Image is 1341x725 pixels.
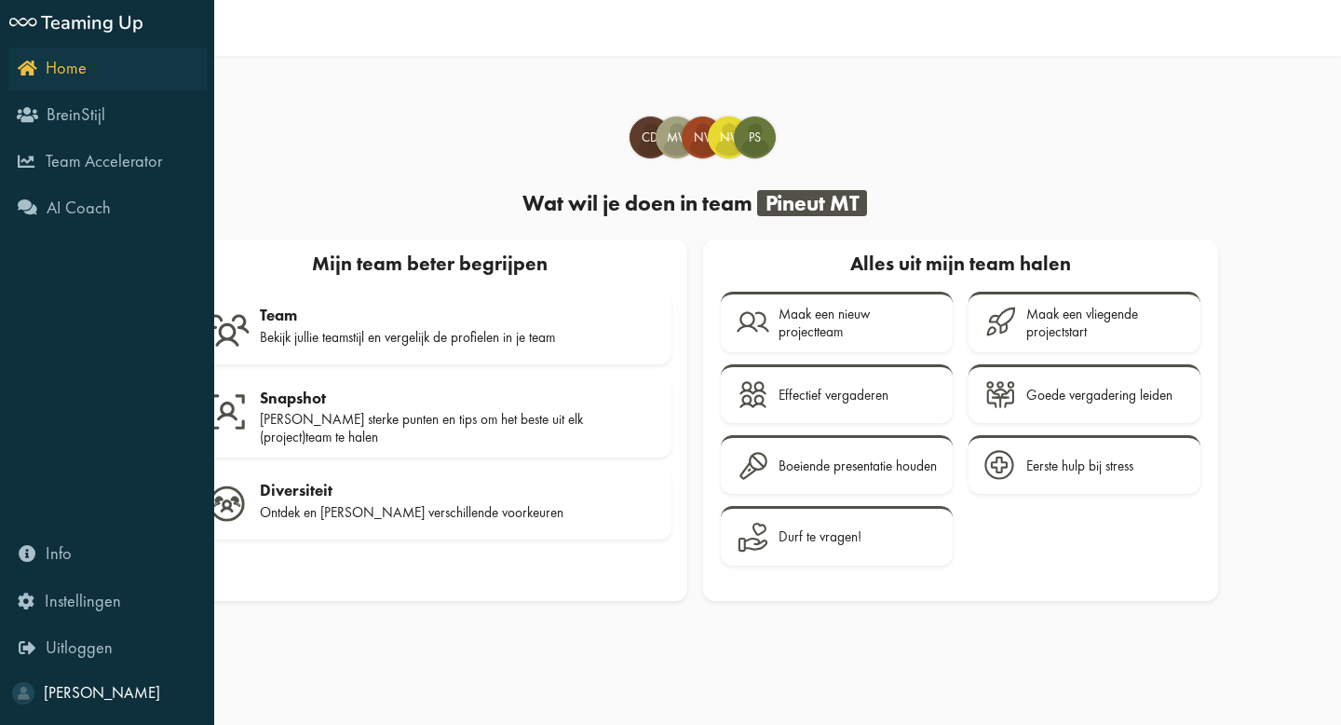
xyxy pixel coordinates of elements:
[683,129,723,147] span: Nv
[8,580,207,622] a: Instellingen
[260,329,656,346] div: Bekijk jullie teamstijl en vergelijk de profielen in je team
[779,528,861,545] div: Durf te vragen!
[1026,306,1185,340] div: Maak een vliegende projectstart
[721,506,953,566] a: Durf te vragen!
[180,248,679,283] div: Mijn team beter begrijpen
[47,103,105,126] span: BreinStijl
[8,94,207,137] a: BreinStijl
[968,292,1200,352] a: Maak een vliegende projectstart
[719,248,1202,283] div: Alles uit mijn team halen
[8,627,207,670] a: Uitloggen
[721,364,953,424] a: Effectief vergaderen
[44,682,160,703] span: [PERSON_NAME]
[657,129,697,147] span: Mv
[779,387,888,404] div: Effectief vergaderen
[779,306,937,340] div: Maak een nieuw projectteam
[757,190,867,216] div: Pineut MT
[734,116,776,158] div: Paul
[968,364,1200,424] a: Goede vergadering leiden
[188,376,671,458] a: Snapshot [PERSON_NAME] sterke punten en tips om het beste uit elk (project)team te halen
[46,150,162,172] span: Team Accelerator
[260,504,656,521] div: Ontdek en [PERSON_NAME] verschillende voorkeuren
[708,116,750,158] div: Nicolas
[8,48,207,90] a: Home
[260,481,656,499] div: Diversiteit
[1026,458,1133,474] div: Eerste hulp bij stress
[188,292,671,365] a: Team Bekijk jullie teamstijl en vergelijk de profielen in je team
[968,435,1200,495] a: Eerste hulp bij stress
[779,458,937,474] div: Boeiende presentatie houden
[8,187,207,230] a: AI Coach
[188,470,671,540] a: Diversiteit Ontdek en [PERSON_NAME] verschillende voorkeuren
[1026,387,1172,404] div: Goede vergadering leiden
[8,533,207,576] a: Info
[682,116,724,158] div: Nadine
[630,116,671,158] div: Carolien
[46,57,87,79] span: Home
[656,116,698,158] div: Marlies
[735,129,775,147] span: PS
[47,197,111,219] span: AI Coach
[46,636,113,659] span: Uitloggen
[41,8,143,34] span: Teaming Up
[46,542,72,565] span: Info
[8,141,207,184] a: Team Accelerator
[260,306,656,324] div: Team
[260,411,656,445] div: [PERSON_NAME] sterke punten en tips om het beste uit elk (project)team te halen
[709,129,749,147] span: Nv
[260,389,656,407] div: Snapshot
[522,189,752,217] span: Wat wil je doen in team
[721,292,953,352] a: Maak een nieuw projectteam
[630,129,670,147] span: CD
[721,435,953,495] a: Boeiende presentatie houden
[45,590,121,612] span: Instellingen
